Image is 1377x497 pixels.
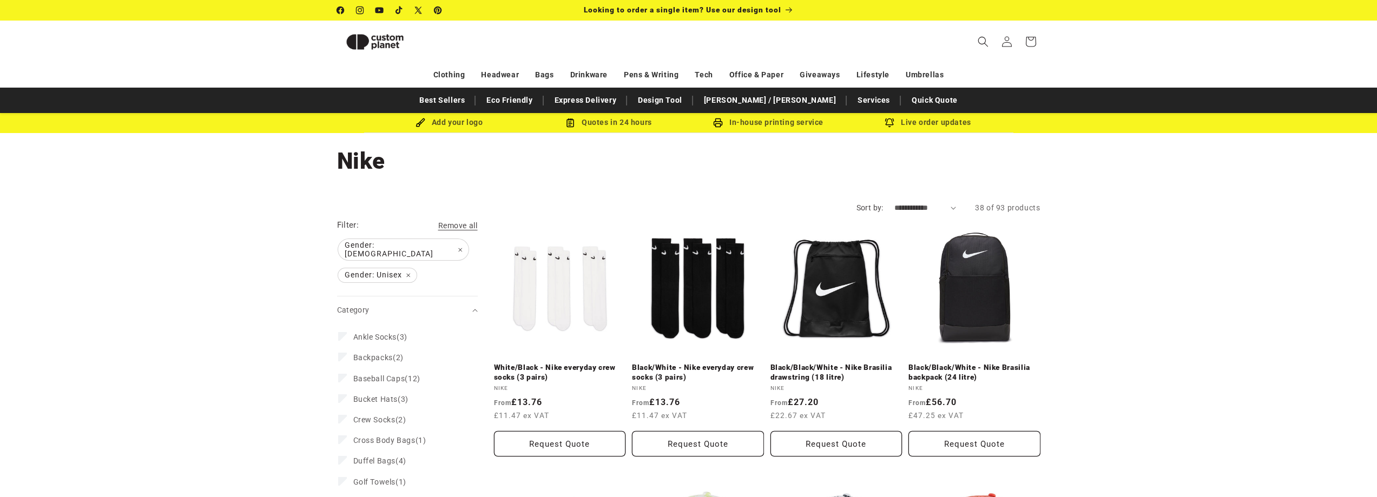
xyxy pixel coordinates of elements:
a: Remove all [438,219,478,233]
summary: Category (0 selected) [337,296,478,324]
a: Black/Black/White - Nike Brasilia drawstring (18 litre) [770,363,902,382]
span: (2) [353,353,404,362]
a: Clothing [433,65,465,84]
a: Eco Friendly [481,91,538,110]
h2: Filter: [337,219,359,231]
span: Gender: [DEMOGRAPHIC_DATA] [338,239,469,260]
a: Black/White - Nike everyday crew socks (3 pairs) [632,363,764,382]
a: Gender: Unisex [337,268,418,282]
div: Quotes in 24 hours [529,116,689,129]
button: Request Quote [770,431,902,456]
div: In-house printing service [689,116,848,129]
span: (3) [353,332,407,342]
span: Crew Socks [353,415,396,424]
a: Giveaways [800,65,840,84]
img: Custom Planet [337,25,413,59]
a: Express Delivery [549,91,622,110]
a: Drinkware [570,65,608,84]
div: Live order updates [848,116,1008,129]
span: Baseball Caps [353,374,405,383]
span: (1) [353,477,406,487]
a: Headwear [481,65,519,84]
span: Cross Body Bags [353,436,416,445]
a: Office & Paper [729,65,783,84]
a: White/Black - Nike everyday crew socks (3 pairs) [494,363,626,382]
a: Services [852,91,895,110]
a: Gender: [DEMOGRAPHIC_DATA] [337,239,470,260]
label: Sort by: [856,203,884,212]
button: Request Quote [632,431,764,456]
a: Lifestyle [856,65,890,84]
span: Bucket Hats [353,395,398,403]
div: Add your logo [370,116,529,129]
a: Tech [695,65,713,84]
a: Custom Planet [333,21,449,63]
span: (1) [353,435,426,445]
summary: Search [971,30,995,54]
span: 38 of 93 products [975,203,1040,212]
a: Umbrellas [906,65,944,84]
span: (3) [353,394,409,404]
img: Order updates [885,118,894,128]
span: (2) [353,415,406,425]
a: Bags [535,65,554,84]
span: (12) [353,374,420,383]
a: Pens & Writing [624,65,678,84]
span: Category [337,306,370,314]
img: In-house printing [713,118,723,128]
span: Looking to order a single item? Use our design tool [584,5,781,14]
span: Golf Towels [353,478,396,486]
span: (4) [353,456,406,466]
span: Duffel Bags [353,456,396,465]
a: Design Tool [633,91,688,110]
a: [PERSON_NAME] / [PERSON_NAME] [699,91,841,110]
img: Order Updates Icon [565,118,575,128]
a: Black/Black/White - Nike Brasilia backpack (24 litre) [908,363,1040,382]
img: Brush Icon [416,118,425,128]
button: Request Quote [494,431,626,456]
a: Best Sellers [414,91,470,110]
span: Ankle Socks [353,333,397,341]
a: Quick Quote [906,91,963,110]
h1: Nike [337,147,1040,176]
span: Remove all [438,221,478,230]
span: Gender: Unisex [338,268,417,282]
span: Backpacks [353,353,393,362]
button: Request Quote [908,431,1040,456]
